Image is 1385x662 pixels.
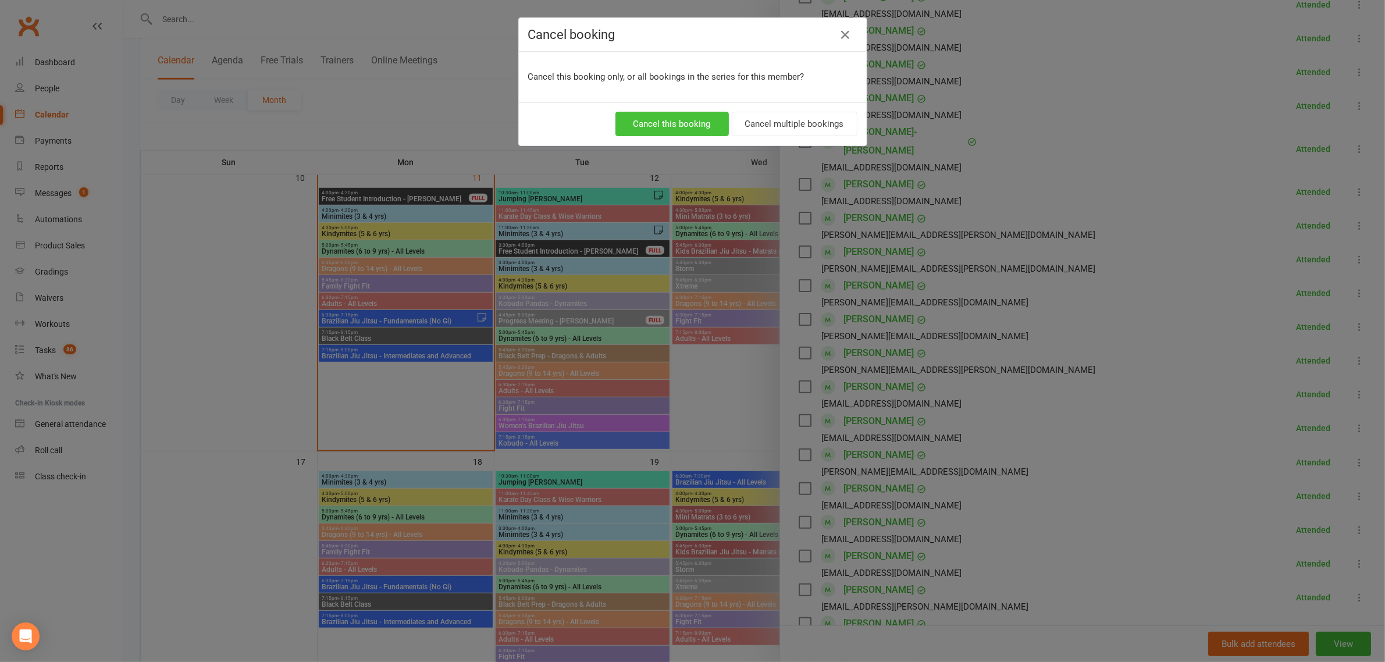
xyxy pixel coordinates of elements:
h4: Cancel booking [528,27,857,42]
button: Cancel multiple bookings [732,112,857,136]
p: Cancel this booking only, or all bookings in the series for this member? [528,70,857,84]
div: Open Intercom Messenger [12,622,40,650]
button: Close [836,26,855,44]
button: Cancel this booking [615,112,729,136]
